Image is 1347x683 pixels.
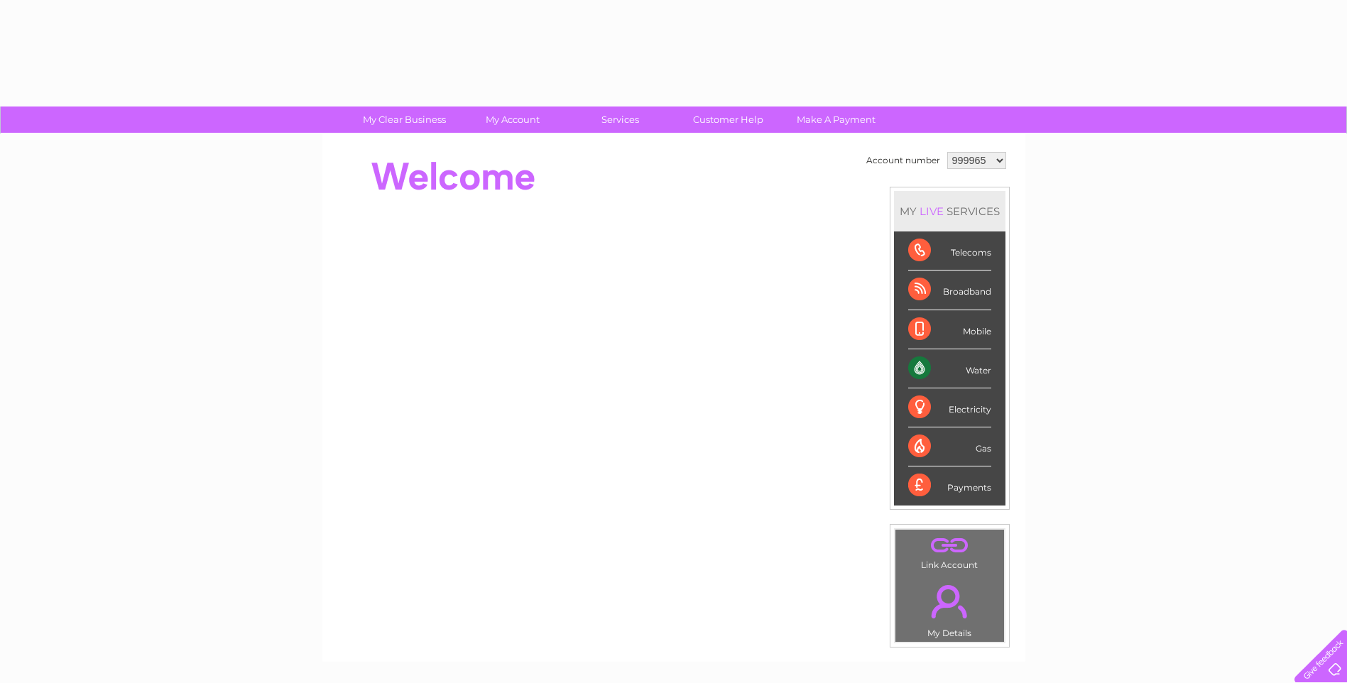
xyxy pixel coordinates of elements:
div: Mobile [908,310,991,349]
div: LIVE [917,204,947,218]
td: Link Account [895,529,1005,574]
a: . [899,533,1000,558]
div: Gas [908,427,991,466]
div: Electricity [908,388,991,427]
a: My Account [454,106,571,133]
a: Customer Help [670,106,787,133]
a: . [899,577,1000,626]
div: Payments [908,466,991,505]
div: MY SERVICES [894,191,1005,231]
div: Telecoms [908,231,991,271]
td: Account number [863,148,944,173]
a: My Clear Business [346,106,463,133]
div: Broadband [908,271,991,310]
div: Water [908,349,991,388]
a: Services [562,106,679,133]
a: Make A Payment [778,106,895,133]
td: My Details [895,573,1005,643]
